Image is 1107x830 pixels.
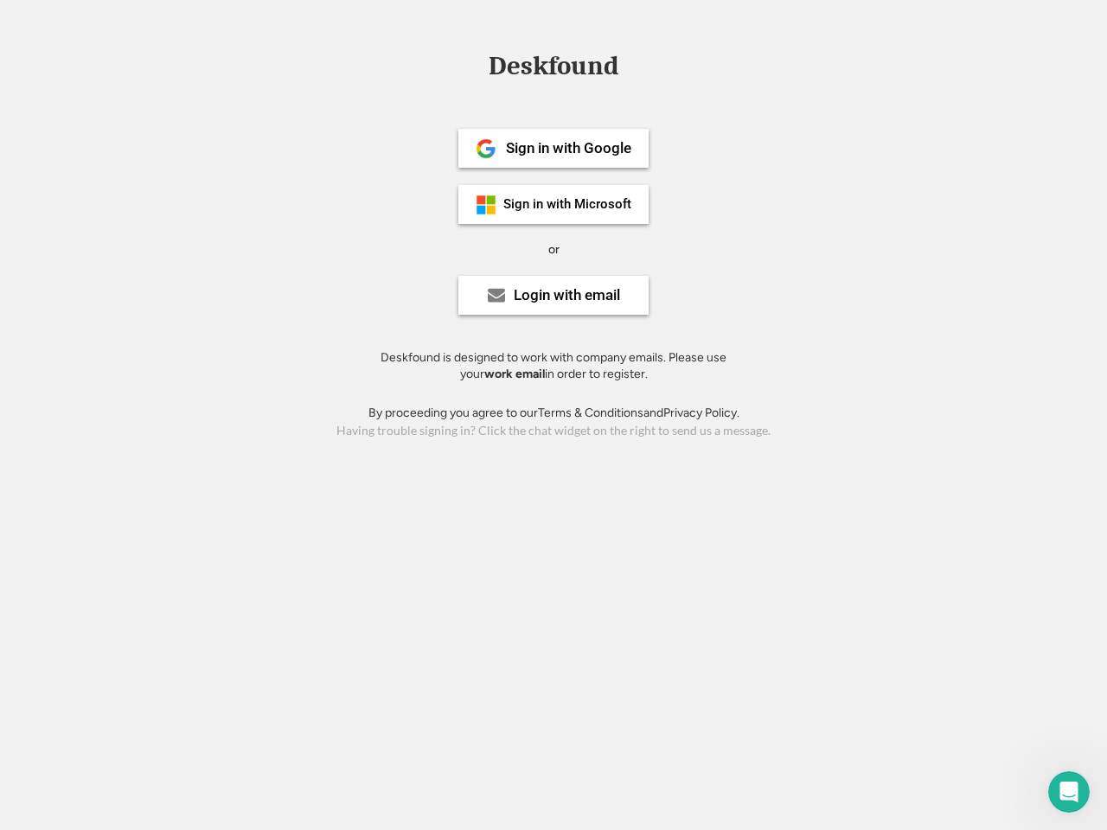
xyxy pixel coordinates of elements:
iframe: Intercom live chat [1048,771,1090,813]
strong: work email [484,367,545,381]
div: or [548,241,560,259]
div: Sign in with Google [506,141,631,156]
div: Login with email [514,288,620,303]
div: Deskfound is designed to work with company emails. Please use your in order to register. [359,349,748,383]
img: ms-symbollockup_mssymbol_19.png [476,195,496,215]
div: Sign in with Microsoft [503,198,631,211]
div: By proceeding you agree to our and [368,405,739,422]
a: Privacy Policy. [663,405,739,420]
img: 1024px-Google__G__Logo.svg.png [476,138,496,159]
a: Terms & Conditions [538,405,643,420]
div: Deskfound [480,53,627,80]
